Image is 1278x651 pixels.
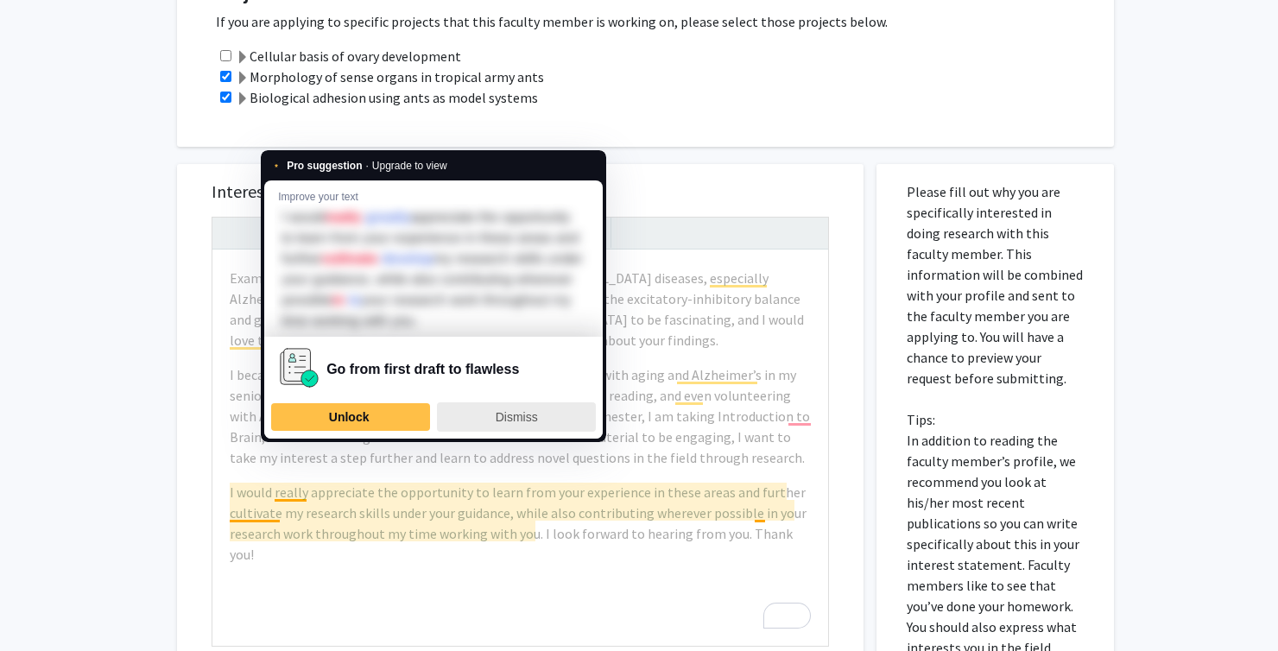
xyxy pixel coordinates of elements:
iframe: Chat [13,573,73,638]
div: To enrich screen reader interactions, please activate Accessibility in Grammarly extension settings [212,250,828,646]
label: Biological adhesion using ants as model systems [236,87,538,108]
label: Cellular basis of ovary development [236,46,461,66]
h5: Interest Statement [212,181,829,202]
p: If you are applying to specific projects that this faculty member is working on, please select th... [216,11,1097,32]
button: Undo (Ctrl + Z) [217,218,247,248]
button: Fullscreen [794,218,824,248]
p: I became interested in the neurobiological changes associated with aging and Alzheimer’s in my se... [230,364,811,468]
button: Redo (Ctrl + Y) [247,218,277,248]
label: Morphology of sense organs in tropical army ants [236,66,544,87]
p: Example: I am a Neuroscience major passionate about [MEDICAL_DATA] diseases, especially Alzheimer... [230,268,811,351]
p: I would really appreciate the opportunity to learn from your experience in these areas and furthe... [230,482,811,565]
